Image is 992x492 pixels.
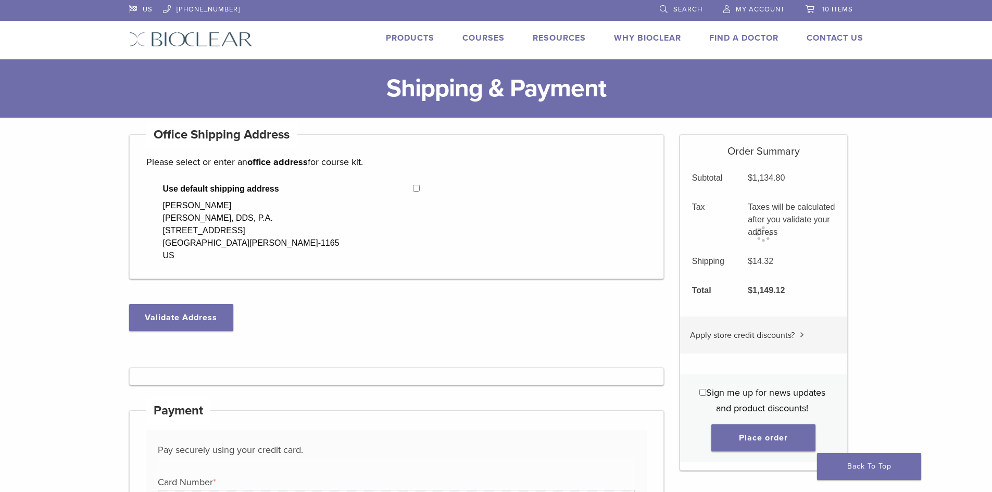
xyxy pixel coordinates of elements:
[146,398,211,423] h4: Payment
[817,453,921,480] a: Back To Top
[736,5,785,14] span: My Account
[699,389,706,396] input: Sign me up for news updates and product discounts!
[680,135,847,158] h5: Order Summary
[807,33,863,43] a: Contact Us
[614,33,681,43] a: Why Bioclear
[706,387,825,414] span: Sign me up for news updates and product discounts!
[822,5,853,14] span: 10 items
[163,199,340,262] div: [PERSON_NAME] [PERSON_NAME], DDS, P.A. [STREET_ADDRESS] [GEOGRAPHIC_DATA][PERSON_NAME]-1165 US
[462,33,505,43] a: Courses
[800,332,804,337] img: caret.svg
[711,424,815,451] button: Place order
[673,5,702,14] span: Search
[129,304,233,331] button: Validate Address
[146,154,647,170] p: Please select or enter an for course kit.
[709,33,778,43] a: Find A Doctor
[129,32,253,47] img: Bioclear
[247,156,308,168] strong: office address
[690,330,795,340] span: Apply store credit discounts?
[163,183,413,195] span: Use default shipping address
[533,33,586,43] a: Resources
[146,122,297,147] h4: Office Shipping Address
[386,33,434,43] a: Products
